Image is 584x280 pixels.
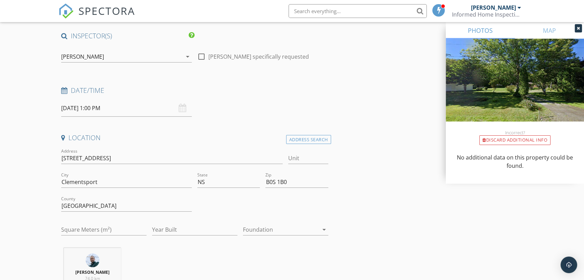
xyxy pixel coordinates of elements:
a: PHOTOS [446,22,515,39]
h4: Location [61,133,328,142]
div: Open Intercom Messenger [561,257,577,273]
div: [PERSON_NAME] [471,4,516,11]
div: Informed Home Inspections Ltd [452,11,521,18]
strong: [PERSON_NAME] [75,269,110,275]
h4: Date/Time [61,86,328,95]
div: Discard Additional info [479,135,550,145]
img: The Best Home Inspection Software - Spectora [58,3,74,19]
img: streetview [446,39,584,138]
a: SPECTORA [58,9,135,24]
div: Address Search [286,135,331,144]
input: Select date [61,100,192,117]
label: [PERSON_NAME] specifically requested [208,53,309,60]
i: arrow_drop_down [183,52,192,61]
img: informedhomeinspectionsladder_face.jpg [86,253,100,267]
i: arrow_drop_down [320,225,328,234]
div: Incorrect? [446,130,584,135]
p: No additional data on this property could be found. [454,153,576,170]
div: [PERSON_NAME] [61,54,104,60]
h4: INSPECTOR(S) [61,31,195,40]
a: MAP [515,22,584,39]
span: SPECTORA [78,3,135,18]
input: Search everything... [289,4,427,18]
